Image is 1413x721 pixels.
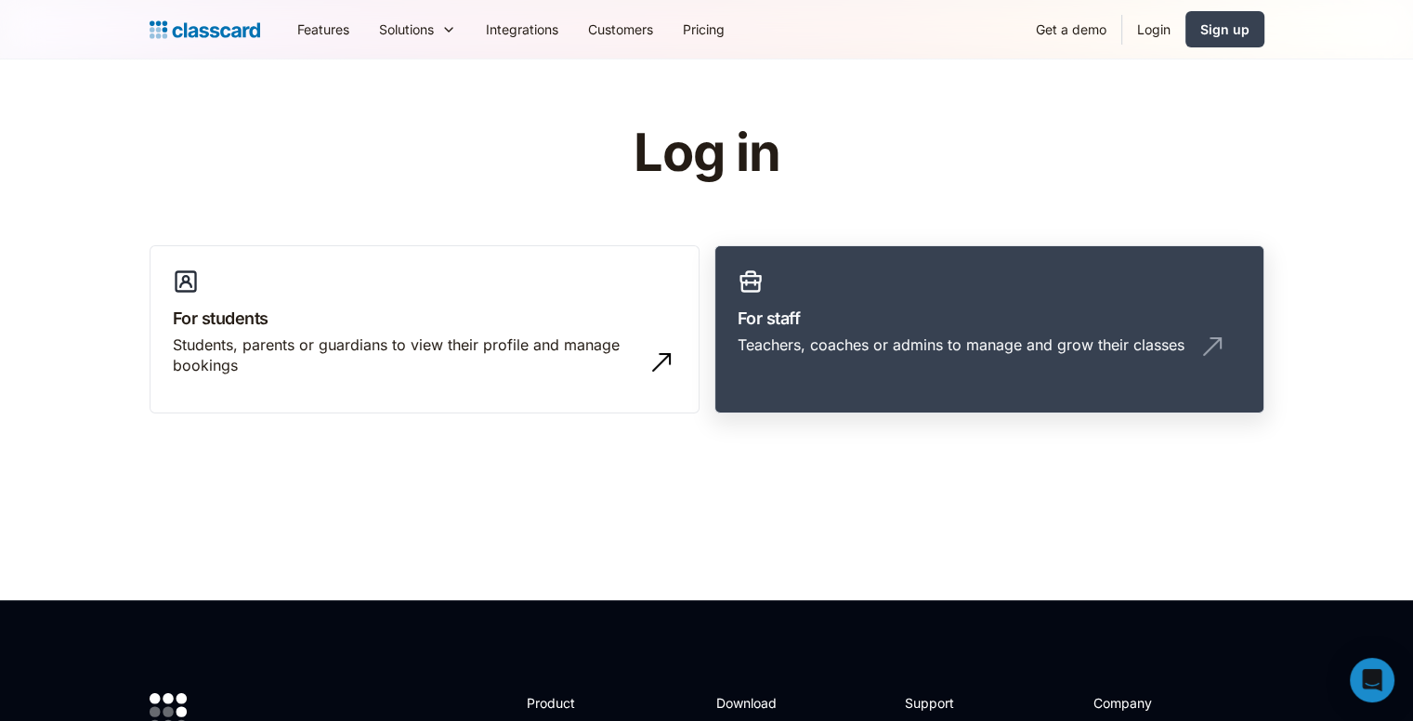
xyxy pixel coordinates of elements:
[1021,8,1121,50] a: Get a demo
[668,8,739,50] a: Pricing
[471,8,573,50] a: Integrations
[173,334,639,376] div: Students, parents or guardians to view their profile and manage bookings
[1185,11,1264,47] a: Sign up
[282,8,364,50] a: Features
[573,8,668,50] a: Customers
[412,125,1001,182] h1: Log in
[379,20,434,39] div: Solutions
[1093,693,1217,713] h2: Company
[738,306,1241,331] h3: For staff
[150,245,700,414] a: For studentsStudents, parents or guardians to view their profile and manage bookings
[1122,8,1185,50] a: Login
[738,334,1184,355] div: Teachers, coaches or admins to manage and grow their classes
[1200,20,1249,39] div: Sign up
[364,8,471,50] div: Solutions
[173,306,676,331] h3: For students
[527,693,626,713] h2: Product
[150,17,260,43] a: Logo
[905,693,980,713] h2: Support
[715,693,792,713] h2: Download
[714,245,1264,414] a: For staffTeachers, coaches or admins to manage and grow their classes
[1350,658,1394,702] div: Open Intercom Messenger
